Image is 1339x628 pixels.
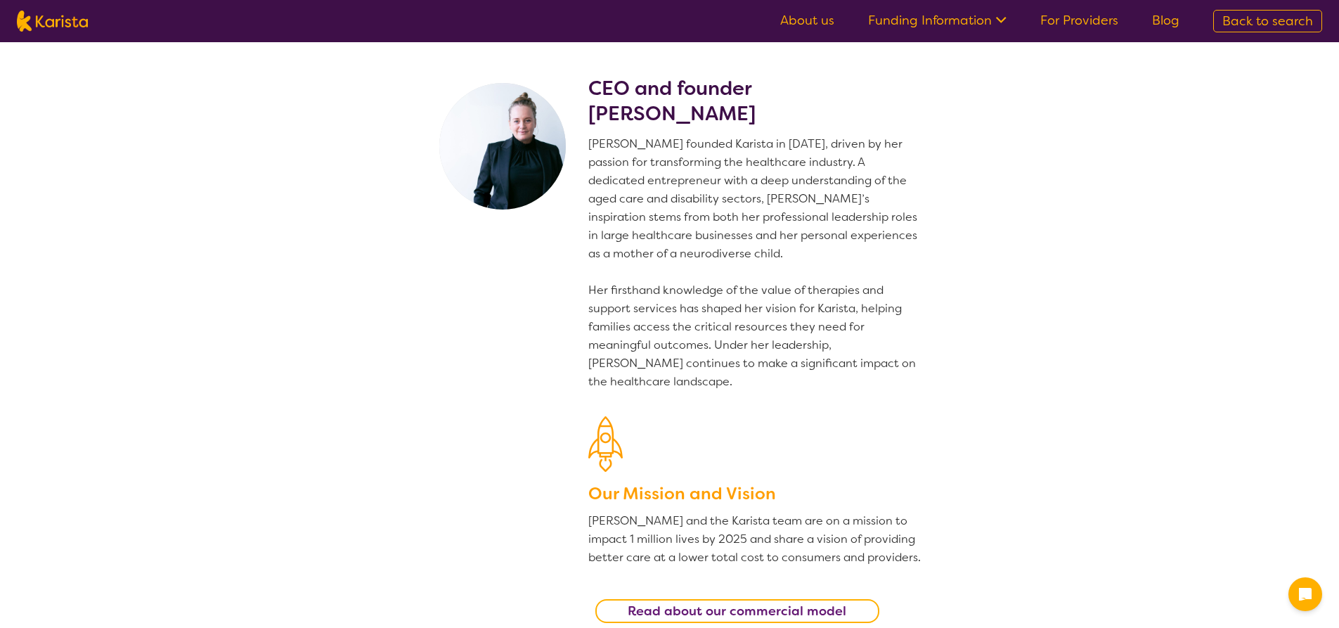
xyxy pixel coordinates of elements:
[780,12,834,29] a: About us
[588,512,923,567] p: [PERSON_NAME] and the Karista team are on a mission to impact 1 million lives by 2025 and share a...
[868,12,1007,29] a: Funding Information
[1222,13,1313,30] span: Back to search
[588,76,923,127] h2: CEO and founder [PERSON_NAME]
[588,481,923,506] h3: Our Mission and Vision
[628,603,846,620] b: Read about our commercial model
[17,11,88,32] img: Karista logo
[1040,12,1118,29] a: For Providers
[1152,12,1179,29] a: Blog
[588,416,623,472] img: Our Mission
[588,135,923,391] p: [PERSON_NAME] founded Karista in [DATE], driven by her passion for transforming the healthcare in...
[1213,10,1322,32] a: Back to search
